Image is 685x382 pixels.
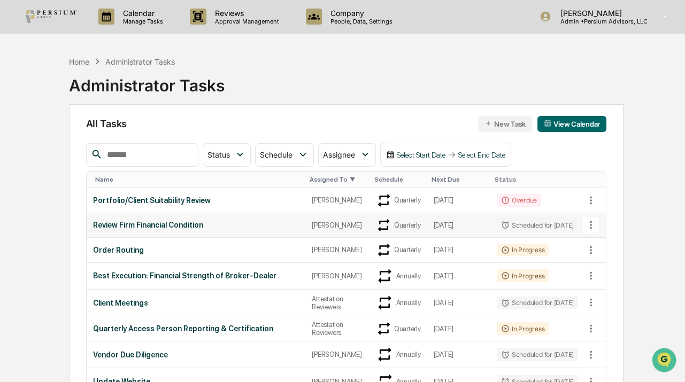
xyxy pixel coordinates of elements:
[206,18,284,25] p: Approval Management
[93,271,299,280] div: Best Execution: Financial Strength of Broker-Dealer
[396,272,421,280] div: Annually
[93,246,299,254] div: Order Routing
[427,341,490,368] td: [DATE]
[6,130,73,150] a: 🖐️Preclearance
[75,181,129,189] a: Powered byPylon
[497,219,578,231] div: Scheduled for [DATE]
[310,176,365,183] div: Toggle SortBy
[432,176,486,183] div: Toggle SortBy
[69,57,89,66] div: Home
[322,9,398,18] p: Company
[497,194,541,207] div: Overdue
[497,269,549,282] div: In Progress
[11,156,19,165] div: 🔎
[69,67,225,95] div: Administrator Tasks
[322,18,398,25] p: People, Data, Settings
[394,246,421,254] div: Quarterly
[478,116,532,132] button: New Task
[427,316,490,341] td: [DATE]
[396,299,421,307] div: Annually
[26,10,77,23] img: logo
[584,176,606,183] div: Toggle SortBy
[497,244,549,256] div: In Progress
[6,151,72,170] a: 🔎Data Lookup
[497,322,549,335] div: In Progress
[397,151,445,159] div: Select Start Date
[374,176,422,183] div: Toggle SortBy
[551,18,647,25] p: Admin • Persium Advisors, LLC
[394,221,421,229] div: Quarterly
[427,188,490,213] td: [DATE]
[93,221,299,229] div: Review Firm Financial Condition
[312,272,363,280] div: [PERSON_NAME]
[312,350,363,358] div: [PERSON_NAME]
[312,321,363,337] div: Attestation Reviewers
[36,92,135,101] div: We're available if you need us!
[78,136,86,144] div: 🗄️
[95,176,302,183] div: Toggle SortBy
[651,347,680,376] iframe: Open customer support
[105,57,175,66] div: Administrator Tasks
[28,49,176,60] input: Clear
[114,18,168,25] p: Manage Tasks
[323,150,355,159] span: Assignee
[93,196,299,205] div: Portfolio/Client Suitability Review
[93,350,299,359] div: Vendor Due Diligence
[11,136,19,144] div: 🖐️
[427,263,490,290] td: [DATE]
[394,196,421,204] div: Quarterly
[73,130,137,150] a: 🗄️Attestations
[260,150,293,159] span: Schedule
[551,9,647,18] p: [PERSON_NAME]
[93,299,299,307] div: Client Meetings
[427,213,490,238] td: [DATE]
[396,350,421,358] div: Annually
[544,120,551,127] img: calendar
[312,196,363,204] div: [PERSON_NAME]
[497,348,578,361] div: Scheduled for [DATE]
[497,297,578,309] div: Scheduled for [DATE]
[207,150,230,159] span: Status
[312,221,363,229] div: [PERSON_NAME]
[11,22,195,40] p: How can we help?
[206,9,284,18] p: Reviews
[21,155,67,166] span: Data Lookup
[394,325,421,333] div: Quarterly
[106,181,129,189] span: Pylon
[312,295,363,311] div: Attestation Reviewers
[458,151,505,159] div: Select End Date
[11,82,30,101] img: 1746055101610-c473b297-6a78-478c-a979-82029cc54cd1
[427,238,490,262] td: [DATE]
[21,135,69,145] span: Preclearance
[427,290,490,316] td: [DATE]
[114,9,168,18] p: Calendar
[350,176,355,183] span: ▼
[312,246,363,254] div: [PERSON_NAME]
[93,324,299,333] div: Quarterly Access Person Reporting & Certification
[182,85,195,98] button: Start new chat
[36,82,175,92] div: Start new chat
[537,116,606,132] button: View Calendar
[495,176,580,183] div: Toggle SortBy
[448,151,456,159] img: arrow right
[88,135,133,145] span: Attestations
[386,151,395,159] img: calendar
[86,118,127,129] span: All Tasks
